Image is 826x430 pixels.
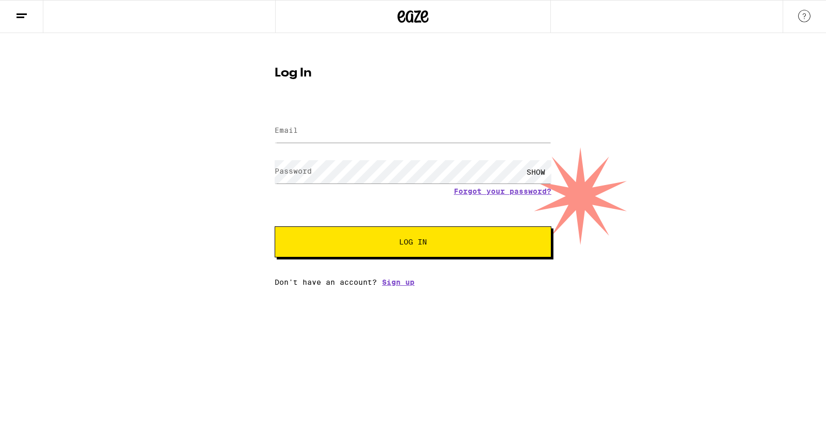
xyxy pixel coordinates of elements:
input: Email [275,119,551,143]
h1: Log In [275,67,551,80]
a: Forgot your password? [454,187,551,195]
button: Log In [275,226,551,257]
label: Email [275,126,298,134]
a: Sign up [382,278,415,286]
div: SHOW [520,160,551,183]
div: Don't have an account? [275,278,551,286]
label: Password [275,167,312,175]
span: Log In [399,238,427,245]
